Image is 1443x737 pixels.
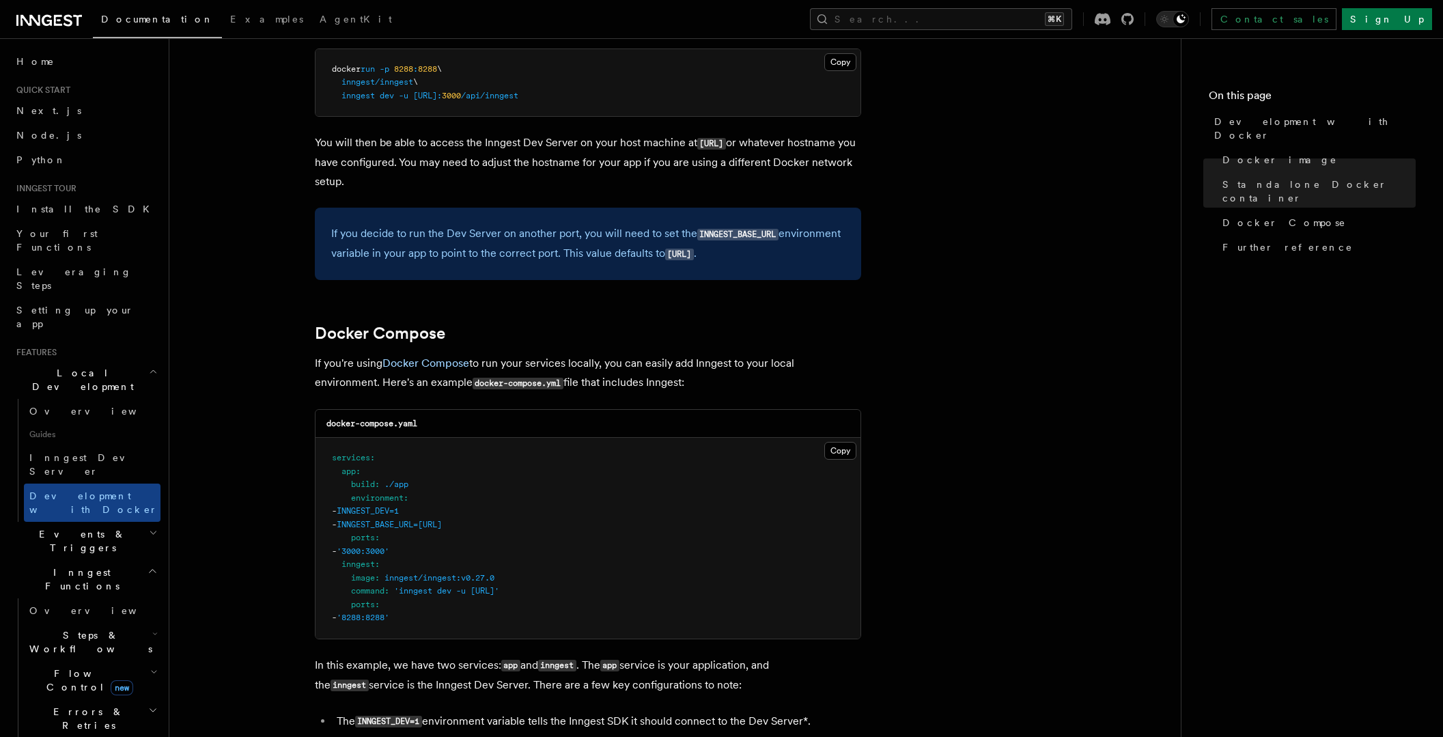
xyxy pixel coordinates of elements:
[375,600,380,609] span: :
[111,680,133,695] span: new
[24,667,150,694] span: Flow Control
[337,546,389,556] span: '3000:3000'
[384,479,408,489] span: ./app
[382,357,469,370] a: Docker Compose
[337,613,389,622] span: '8288:8288'
[351,586,384,596] span: command
[11,49,160,74] a: Home
[16,305,134,329] span: Setting up your app
[1217,210,1416,235] a: Docker Compose
[11,148,160,172] a: Python
[810,8,1072,30] button: Search...⌘K
[341,77,413,87] span: inngest/inngest
[824,53,856,71] button: Copy
[697,229,779,240] code: INNGEST_BASE_URL
[351,479,375,489] span: build
[375,559,380,569] span: :
[29,452,146,477] span: Inngest Dev Server
[1156,11,1189,27] button: Toggle dark mode
[315,133,861,191] p: You will then be able to access the Inngest Dev Server on your host machine at or whatever hostna...
[11,123,160,148] a: Node.js
[16,105,81,116] span: Next.js
[24,661,160,699] button: Flow Controlnew
[442,91,461,100] span: 3000
[1214,115,1416,142] span: Development with Docker
[11,527,149,555] span: Events & Triggers
[418,64,437,74] span: 8288
[337,506,399,516] span: INNGEST_DEV=1
[351,600,375,609] span: ports
[16,154,66,165] span: Python
[24,445,160,484] a: Inngest Dev Server
[351,573,375,583] span: image
[341,91,375,100] span: inngest
[337,520,442,529] span: INNGEST_BASE_URL=[URL]
[315,656,861,695] p: In this example, we have two services: and . The service is your application, and the service is ...
[351,533,375,542] span: ports
[351,493,404,503] span: environment
[538,660,576,671] code: inngest
[326,419,417,428] code: docker-compose.yaml
[384,586,389,596] span: :
[222,4,311,37] a: Examples
[600,660,619,671] code: app
[331,224,845,264] p: If you decide to run the Dev Server on another port, you will need to set the environment variabl...
[341,559,375,569] span: inngest
[11,522,160,560] button: Events & Triggers
[24,423,160,445] span: Guides
[11,221,160,260] a: Your first Functions
[355,716,422,727] code: INNGEST_DEV=1
[24,623,160,661] button: Steps & Workflows
[333,712,861,732] li: The environment variable tells the Inngest SDK it should connect to the Dev Server*.
[1222,240,1353,254] span: Further reference
[332,520,337,529] span: -
[375,573,380,583] span: :
[384,573,494,583] span: inngest/inngest:v0.27.0
[1222,178,1416,205] span: Standalone Docker container
[1342,8,1432,30] a: Sign Up
[404,493,408,503] span: :
[375,533,380,542] span: :
[824,442,856,460] button: Copy
[461,91,518,100] span: /api/inngest
[370,453,375,462] span: :
[24,399,160,423] a: Overview
[320,14,392,25] span: AgentKit
[375,479,380,489] span: :
[361,64,375,74] span: run
[11,298,160,336] a: Setting up your app
[29,605,170,616] span: Overview
[380,64,389,74] span: -p
[399,91,408,100] span: -u
[11,366,149,393] span: Local Development
[24,628,152,656] span: Steps & Workflows
[665,249,694,260] code: [URL]
[11,399,160,522] div: Local Development
[24,484,160,522] a: Development with Docker
[1217,235,1416,260] a: Further reference
[11,560,160,598] button: Inngest Functions
[1217,148,1416,172] a: Docker image
[11,347,57,358] span: Features
[311,4,400,37] a: AgentKit
[380,91,394,100] span: dev
[16,204,158,214] span: Install the SDK
[1209,109,1416,148] a: Development with Docker
[413,77,418,87] span: \
[24,598,160,623] a: Overview
[1217,172,1416,210] a: Standalone Docker container
[16,130,81,141] span: Node.js
[394,64,413,74] span: 8288
[11,85,70,96] span: Quick start
[11,361,160,399] button: Local Development
[29,490,158,515] span: Development with Docker
[341,467,356,476] span: app
[24,705,148,732] span: Errors & Retries
[1222,216,1346,230] span: Docker Compose
[394,586,499,596] span: 'inngest dev -u [URL]'
[332,613,337,622] span: -
[332,453,370,462] span: services
[697,138,726,150] code: [URL]
[11,183,76,194] span: Inngest tour
[101,14,214,25] span: Documentation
